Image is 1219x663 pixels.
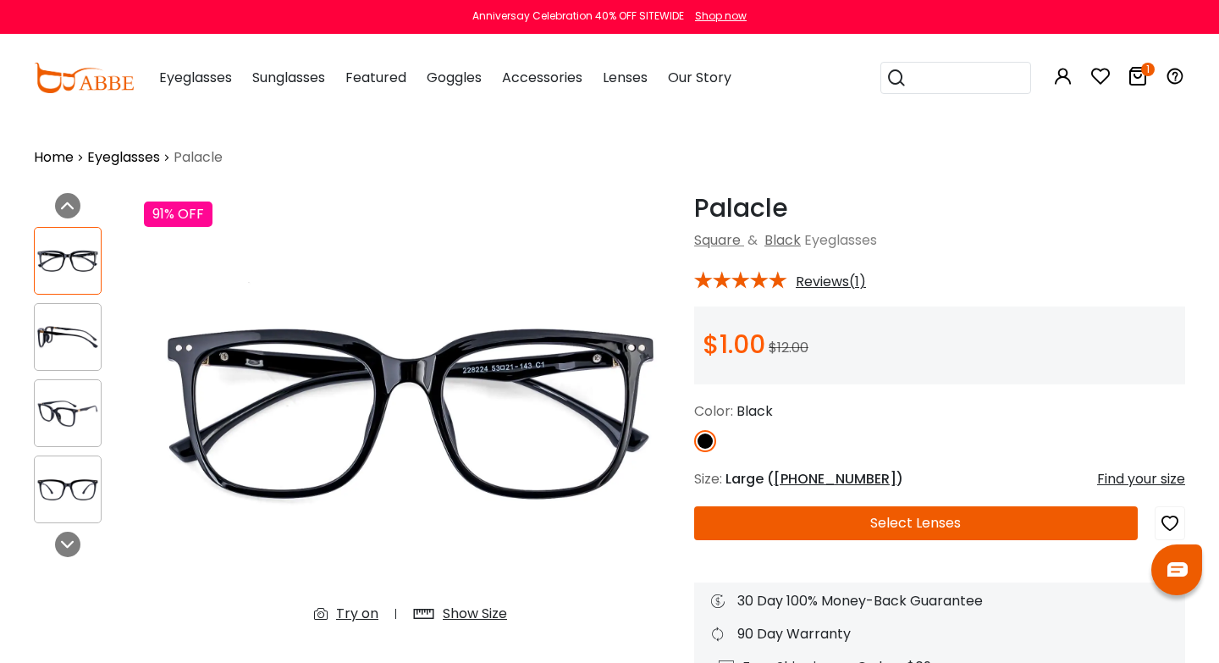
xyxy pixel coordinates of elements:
[694,401,733,421] span: Color:
[345,68,406,87] span: Featured
[769,338,808,357] span: $12.00
[35,321,101,354] img: Palacle Black Plastic Eyeglasses , UniversalBridgeFit Frames from ABBE Glasses
[1167,562,1188,577] img: chat
[35,245,101,278] img: Palacle Black Plastic Eyeglasses , UniversalBridgeFit Frames from ABBE Glasses
[35,473,101,506] img: Palacle Black Plastic Eyeglasses , UniversalBridgeFit Frames from ABBE Glasses
[159,68,232,87] span: Eyeglasses
[336,604,378,624] div: Try on
[1128,69,1148,89] a: 1
[796,274,866,290] span: Reviews(1)
[472,8,684,24] div: Anniversay Celebration 40% OFF SITEWIDE
[736,401,773,421] span: Black
[1097,469,1185,489] div: Find your size
[34,63,134,93] img: abbeglasses.com
[144,193,677,638] img: Palacle Black Plastic Eyeglasses , UniversalBridgeFit Frames from ABBE Glasses
[695,8,747,24] div: Shop now
[443,604,507,624] div: Show Size
[252,68,325,87] span: Sunglasses
[711,624,1168,644] div: 90 Day Warranty
[774,469,896,489] span: [PHONE_NUMBER]
[694,230,741,250] a: Square
[174,147,223,168] span: Palacle
[725,469,903,489] span: Large ( )
[703,326,765,362] span: $1.00
[87,147,160,168] a: Eyeglasses
[694,469,722,489] span: Size:
[694,506,1138,540] button: Select Lenses
[1141,63,1155,76] i: 1
[687,8,747,23] a: Shop now
[35,397,101,430] img: Palacle Black Plastic Eyeglasses , UniversalBridgeFit Frames from ABBE Glasses
[711,591,1168,611] div: 30 Day 100% Money-Back Guarantee
[502,68,582,87] span: Accessories
[744,230,761,250] span: &
[694,193,1185,224] h1: Palacle
[427,68,482,87] span: Goggles
[764,230,801,250] a: Black
[144,202,212,227] div: 91% OFF
[603,68,648,87] span: Lenses
[34,147,74,168] a: Home
[668,68,731,87] span: Our Story
[804,230,877,250] span: Eyeglasses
